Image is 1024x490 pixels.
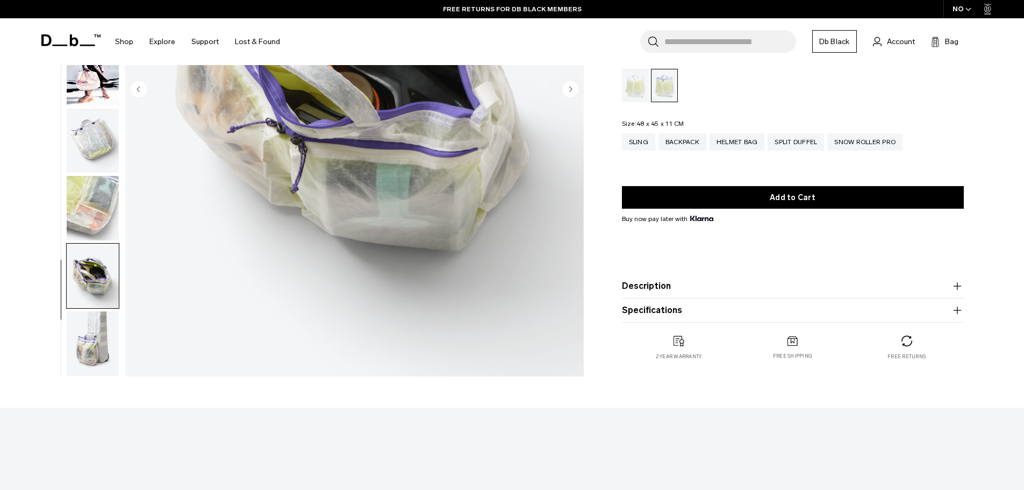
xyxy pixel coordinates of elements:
a: Support [191,23,219,61]
button: Bag [931,35,958,48]
button: Weigh Lighter Helmet Bag 32L Aurora [66,40,119,106]
img: Weigh_Lighter_Helmet_Bag_32L_6.png [67,176,119,240]
img: Weigh_Lighter_Helmet_Bag_32L_7.png [67,244,119,308]
button: Specifications [622,304,964,317]
span: 48 x 45 x 11 CM [636,120,684,127]
a: FREE RETURNS FOR DB BLACK MEMBERS [443,4,582,14]
a: Lost & Found [235,23,280,61]
button: Weigh_Lighter_Helmet_Bag_32L_7.png [66,243,119,309]
button: Add to Cart [622,186,964,209]
a: Account [873,35,915,48]
button: Next slide [562,81,578,99]
p: Free returns [887,353,926,360]
a: Snow Roller Pro [827,133,903,151]
a: Shop [115,23,133,61]
legend: Size: [622,120,684,127]
a: Diffusion [622,69,649,102]
span: Bag [945,36,958,47]
a: Split Duffel [768,133,824,151]
button: Weigh_Lighter_Helmet_Bag_32L_8.png [66,311,119,377]
a: Sling [622,133,655,151]
button: Weigh_Lighter_Helmet_Bag_32L_6.png [66,175,119,241]
nav: Main Navigation [107,18,288,65]
img: Weigh_Lighter_Helmet_Bag_32L_8.png [67,311,119,376]
img: Weigh_Lighter_Helmet_Bag_32L_5.png [67,109,119,173]
button: Previous slide [131,81,147,99]
a: Backpack [658,133,706,151]
a: Aurora [651,69,678,102]
span: Buy now pay later with [622,214,713,224]
p: Free shipping [773,353,812,360]
p: 2 year warranty [656,353,702,360]
span: Account [887,36,915,47]
a: Explore [149,23,175,61]
a: Db Black [812,30,857,53]
img: Weigh Lighter Helmet Bag 32L Aurora [67,41,119,105]
a: Helmet Bag [710,133,765,151]
button: Description [622,280,964,293]
img: {"height" => 20, "alt" => "Klarna"} [690,216,713,221]
button: Weigh_Lighter_Helmet_Bag_32L_5.png [66,108,119,174]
